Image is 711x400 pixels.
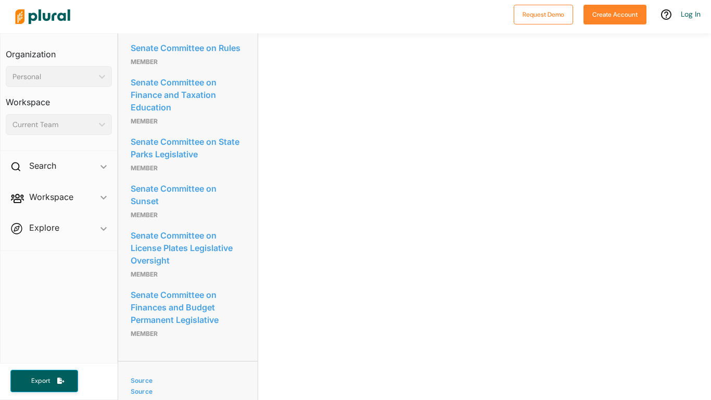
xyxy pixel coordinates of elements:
h3: Workspace [6,87,112,110]
div: Current Team [12,119,95,130]
h3: Organization [6,39,112,62]
span: Export [24,377,57,385]
p: Member [131,115,245,128]
a: Senate Committee on License Plates Legislative Oversight [131,228,245,268]
a: Senate Committee on Rules [131,40,245,56]
button: Export [10,370,78,392]
a: Source [131,377,242,384]
button: Create Account [583,5,646,24]
p: Member [131,268,245,281]
a: Request Demo [514,8,573,19]
a: Senate Committee on State Parks Legislative [131,134,245,162]
div: Personal [12,71,95,82]
h2: Search [29,160,56,171]
p: Member [131,209,245,221]
button: Request Demo [514,5,573,24]
p: Member [131,56,245,68]
a: Senate Committee on Finance and Taxation Education [131,74,245,115]
p: Member [131,328,245,340]
a: Create Account [583,8,646,19]
a: Senate Committee on Finances and Budget Permanent Legislative [131,287,245,328]
a: Log In [681,9,701,19]
p: Member [131,162,245,174]
a: Source [131,387,242,395]
a: Senate Committee on Sunset [131,181,245,209]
